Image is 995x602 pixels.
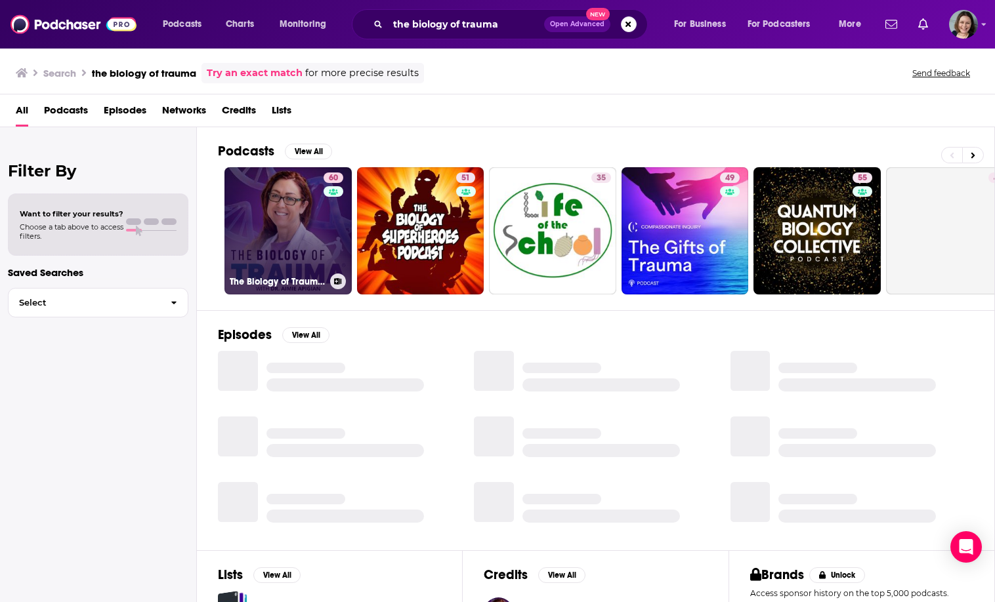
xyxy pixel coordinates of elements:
[162,100,206,127] a: Networks
[591,172,611,183] a: 35
[950,531,982,563] div: Open Intercom Messenger
[908,68,974,79] button: Send feedback
[253,567,301,583] button: View All
[329,172,338,185] span: 60
[92,67,196,79] h3: the biology of trauma
[218,567,243,583] h2: Lists
[622,167,749,294] a: 49
[665,14,742,35] button: open menu
[388,14,544,35] input: Search podcasts, credits, & more...
[858,172,867,185] span: 55
[218,327,272,343] h2: Episodes
[489,167,616,294] a: 35
[104,100,146,127] a: Episodes
[725,172,734,185] span: 49
[809,567,865,583] button: Unlock
[224,167,352,294] a: 60The Biology of Trauma® With Dr. Aimie
[674,15,726,33] span: For Business
[305,66,419,81] span: for more precise results
[218,327,329,343] a: EpisodesView All
[456,172,475,183] a: 51
[550,21,604,28] span: Open Advanced
[270,14,343,35] button: open menu
[357,167,484,294] a: 51
[20,222,123,241] span: Choose a tab above to access filters.
[949,10,978,39] button: Show profile menu
[586,8,610,20] span: New
[163,15,201,33] span: Podcasts
[226,15,254,33] span: Charts
[739,14,830,35] button: open menu
[461,172,470,185] span: 51
[597,172,606,185] span: 35
[748,15,811,33] span: For Podcasters
[324,172,343,183] a: 60
[282,327,329,343] button: View All
[484,567,585,583] a: CreditsView All
[830,14,878,35] button: open menu
[280,15,326,33] span: Monitoring
[544,16,610,32] button: Open AdvancedNew
[43,67,76,79] h3: Search
[8,161,188,180] h2: Filter By
[218,143,332,159] a: PodcastsView All
[750,588,973,598] p: Access sponsor history on the top 5,000 podcasts.
[853,172,872,183] a: 55
[217,14,262,35] a: Charts
[154,14,219,35] button: open menu
[949,10,978,39] span: Logged in as micglogovac
[753,167,881,294] a: 55
[913,13,933,35] a: Show notifications dropdown
[538,567,585,583] button: View All
[230,276,325,287] h3: The Biology of Trauma® With Dr. Aimie
[750,567,805,583] h2: Brands
[9,298,160,307] span: Select
[218,143,274,159] h2: Podcasts
[11,12,137,37] img: Podchaser - Follow, Share and Rate Podcasts
[20,209,123,218] span: Want to filter your results?
[880,13,902,35] a: Show notifications dropdown
[218,567,301,583] a: ListsView All
[839,15,861,33] span: More
[949,10,978,39] img: User Profile
[222,100,256,127] a: Credits
[44,100,88,127] a: Podcasts
[484,567,528,583] h2: Credits
[8,266,188,279] p: Saved Searches
[285,144,332,159] button: View All
[8,288,188,317] button: Select
[272,100,291,127] a: Lists
[720,172,740,183] a: 49
[207,66,303,81] a: Try an exact match
[16,100,28,127] a: All
[364,9,660,39] div: Search podcasts, credits, & more...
